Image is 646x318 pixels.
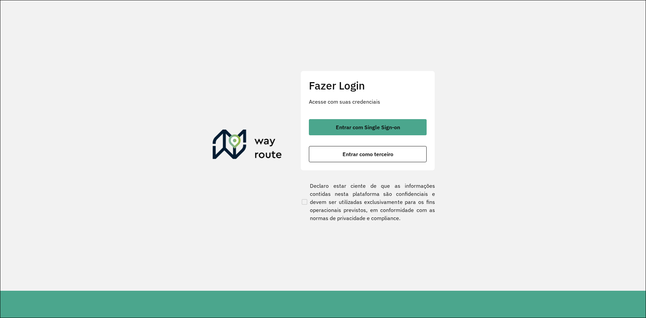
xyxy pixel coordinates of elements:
img: Roteirizador AmbevTech [213,130,282,162]
button: button [309,119,427,135]
span: Entrar com Single Sign-on [336,125,400,130]
p: Acesse com suas credenciais [309,98,427,106]
span: Entrar como terceiro [343,151,393,157]
label: Declaro estar ciente de que as informações contidas nesta plataforma são confidenciais e devem se... [300,182,435,222]
h2: Fazer Login [309,79,427,92]
button: button [309,146,427,162]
